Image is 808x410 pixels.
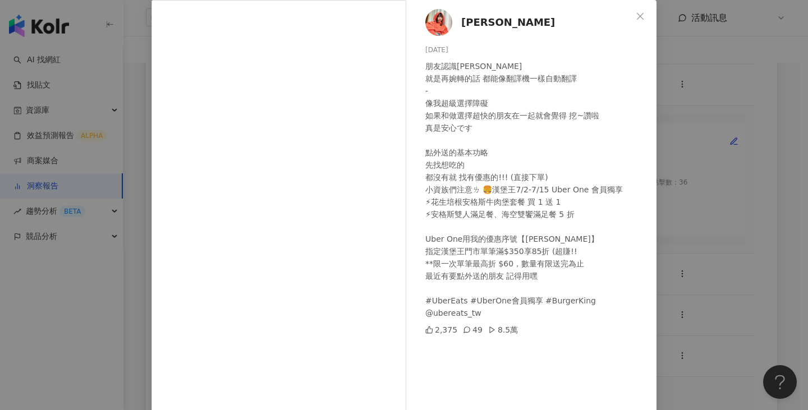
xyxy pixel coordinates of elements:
div: 2,375 [425,324,457,336]
span: close [636,12,645,21]
button: Close [629,5,651,27]
div: [DATE] [425,45,648,56]
div: 8.5萬 [488,324,518,336]
img: KOL Avatar [425,9,452,36]
a: KOL Avatar[PERSON_NAME] [425,9,632,36]
div: 49 [463,324,483,336]
span: [PERSON_NAME] [461,15,555,30]
div: 朋友認識[PERSON_NAME] 就是再婉轉的話 都能像翻譯機一樣自動翻譯 - 像我超級選擇障礙 如果和做選擇超快的朋友在一起就會覺得 挖~讚啦 真是安心です 點外送的基本功略 先找想吃的 都... [425,60,648,319]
